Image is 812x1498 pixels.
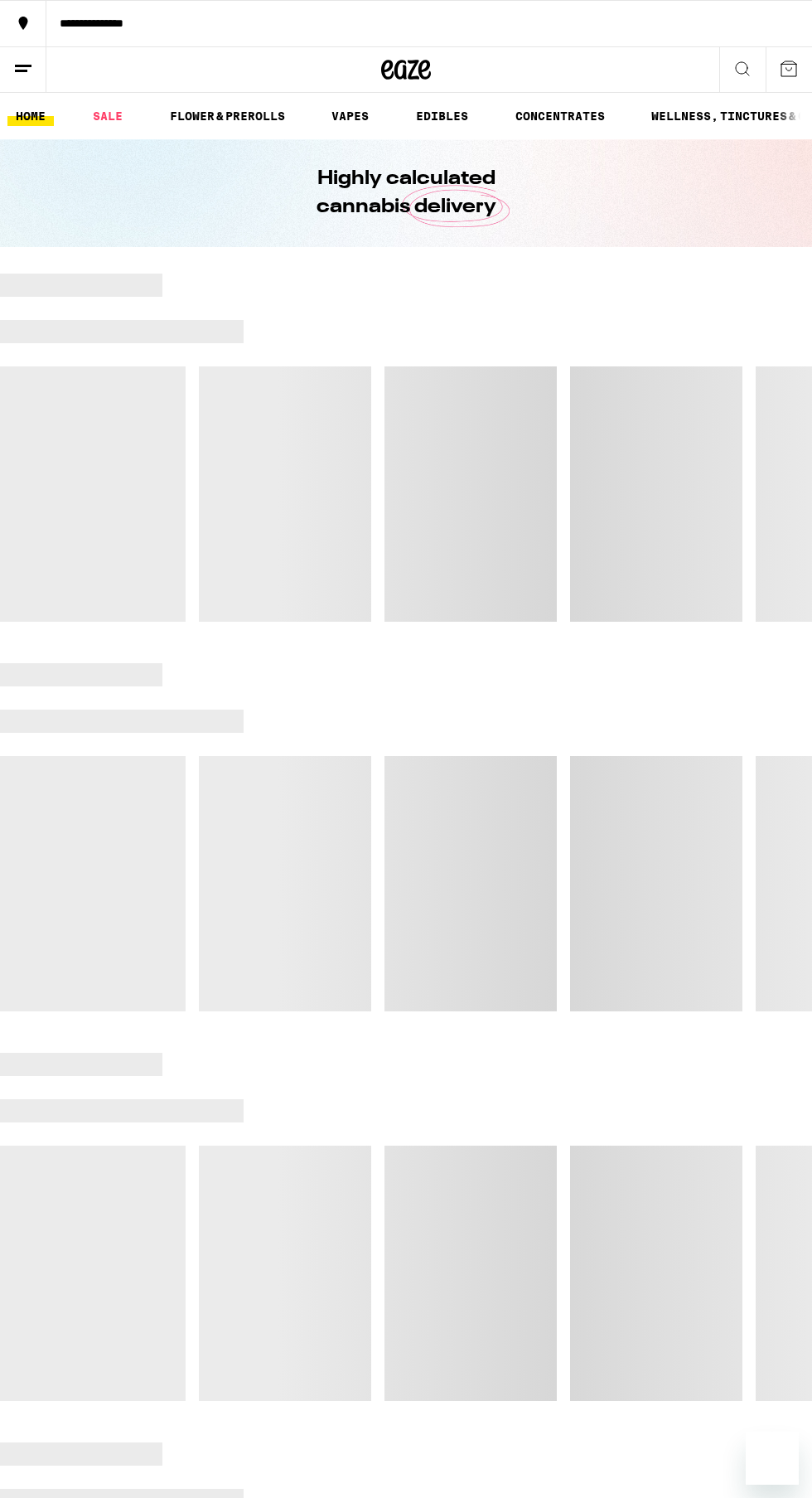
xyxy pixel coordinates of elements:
[507,106,613,126] a: CONCENTRATES
[162,106,293,126] a: FLOWER & PREROLLS
[269,165,543,221] h1: Highly calculated cannabis delivery
[408,106,476,126] a: EDIBLES
[323,106,377,126] a: VAPES
[746,1432,799,1485] iframe: Button to launch messaging window
[85,106,131,126] a: SALE
[7,106,54,126] a: HOME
